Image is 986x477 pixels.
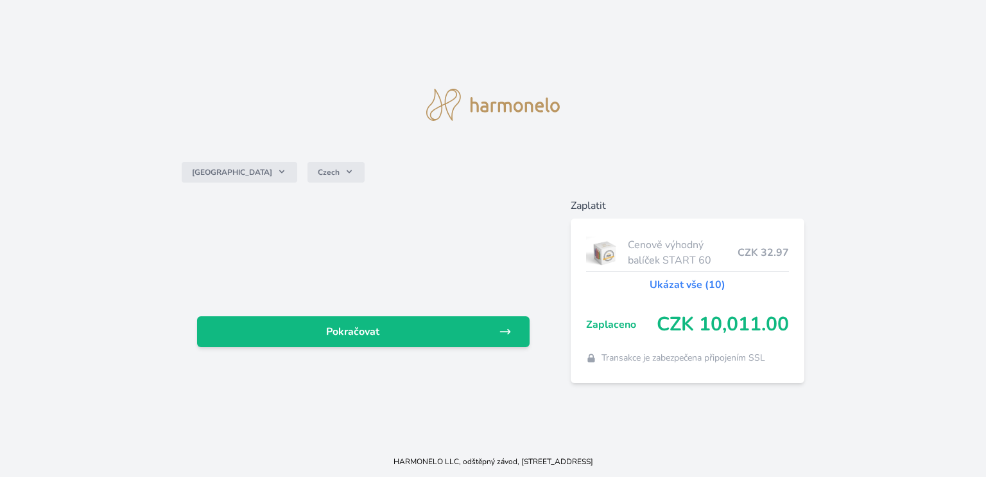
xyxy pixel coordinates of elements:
[586,317,657,332] span: Zaplaceno
[318,167,340,177] span: Czech
[657,313,789,336] span: CZK 10,011.00
[601,352,765,364] span: Transakce je zabezpečena připojením SSL
[586,237,623,269] img: start.jpg
[207,324,499,339] span: Pokračovat
[182,162,297,183] button: [GEOGRAPHIC_DATA]
[426,89,560,121] img: logo.svg
[307,162,365,183] button: Czech
[192,167,272,177] span: [GEOGRAPHIC_DATA]
[738,245,789,260] span: CZK 32.97
[650,277,725,292] a: Ukázat vše (10)
[628,237,738,268] span: Cenově výhodný balíček START 60
[571,198,804,213] h6: Zaplatit
[197,316,530,347] a: Pokračovat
